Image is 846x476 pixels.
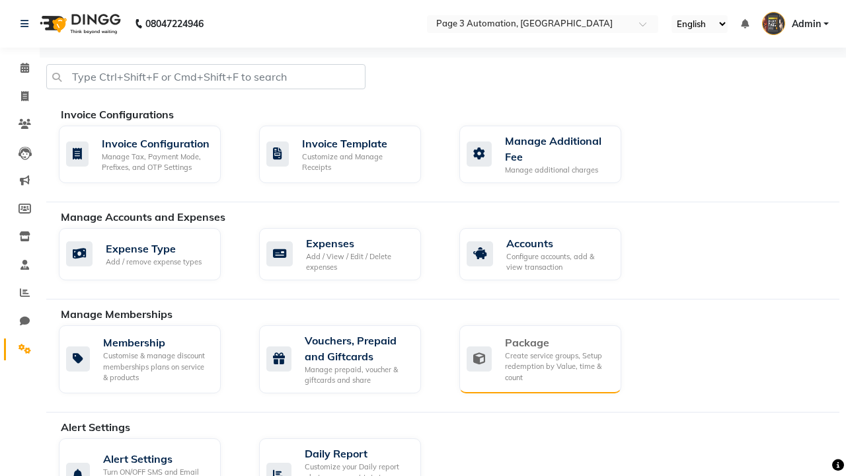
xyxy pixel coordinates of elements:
b: 08047224946 [145,5,204,42]
input: Type Ctrl+Shift+F or Cmd+Shift+F to search [46,64,365,89]
div: Manage Tax, Payment Mode, Prefixes, and OTP Settings [102,151,210,173]
a: ExpensesAdd / View / Edit / Delete expenses [259,228,440,280]
div: Expense Type [106,241,202,257]
div: Vouchers, Prepaid and Giftcards [305,333,410,364]
a: PackageCreate service groups, Setup redemption by Value, time & count [459,325,640,393]
div: Create service groups, Setup redemption by Value, time & count [505,350,611,383]
div: Invoice Configuration [102,136,210,151]
div: Accounts [506,235,611,251]
a: Invoice TemplateCustomize and Manage Receipts [259,126,440,183]
div: Add / remove expense types [106,257,202,268]
span: Admin [792,17,821,31]
img: logo [34,5,124,42]
a: Vouchers, Prepaid and GiftcardsManage prepaid, voucher & giftcards and share [259,325,440,393]
a: MembershipCustomise & manage discount memberships plans on service & products [59,325,239,393]
div: Package [505,335,611,350]
a: AccountsConfigure accounts, add & view transaction [459,228,640,280]
a: Invoice ConfigurationManage Tax, Payment Mode, Prefixes, and OTP Settings [59,126,239,183]
div: Invoice Template [302,136,410,151]
a: Manage Additional FeeManage additional charges [459,126,640,183]
div: Manage additional charges [505,165,611,176]
div: Daily Report [305,446,410,461]
div: Membership [103,335,210,350]
div: Configure accounts, add & view transaction [506,251,611,273]
div: Add / View / Edit / Delete expenses [306,251,410,273]
div: Alert Settings [103,451,210,467]
a: Expense TypeAdd / remove expense types [59,228,239,280]
div: Customize and Manage Receipts [302,151,410,173]
div: Customise & manage discount memberships plans on service & products [103,350,210,383]
div: Manage prepaid, voucher & giftcards and share [305,364,410,386]
div: Manage Additional Fee [505,133,611,165]
div: Expenses [306,235,410,251]
img: Admin [762,12,785,35]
